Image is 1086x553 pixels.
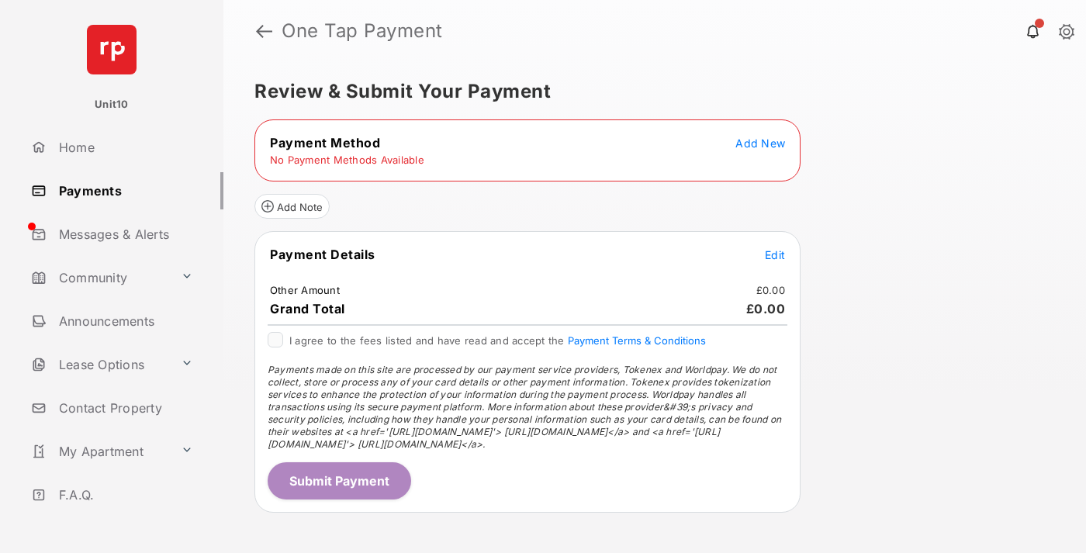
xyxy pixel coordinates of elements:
[25,259,175,296] a: Community
[254,194,330,219] button: Add Note
[254,82,1043,101] h5: Review & Submit Your Payment
[25,129,223,166] a: Home
[746,301,786,316] span: £0.00
[270,247,375,262] span: Payment Details
[25,216,223,253] a: Messages & Alerts
[87,25,137,74] img: svg+xml;base64,PHN2ZyB4bWxucz0iaHR0cDovL3d3dy53My5vcmcvMjAwMC9zdmciIHdpZHRoPSI2NCIgaGVpZ2h0PSI2NC...
[269,153,425,167] td: No Payment Methods Available
[95,97,129,112] p: Unit10
[289,334,706,347] span: I agree to the fees listed and have read and accept the
[269,283,341,297] td: Other Amount
[765,247,785,262] button: Edit
[735,135,785,150] button: Add New
[25,476,223,513] a: F.A.Q.
[268,462,411,499] button: Submit Payment
[25,433,175,470] a: My Apartment
[268,364,781,450] span: Payments made on this site are processed by our payment service providers, Tokenex and Worldpay. ...
[270,301,345,316] span: Grand Total
[735,137,785,150] span: Add New
[25,389,223,427] a: Contact Property
[568,334,706,347] button: I agree to the fees listed and have read and accept the
[282,22,443,40] strong: One Tap Payment
[765,248,785,261] span: Edit
[25,346,175,383] a: Lease Options
[756,283,786,297] td: £0.00
[25,302,223,340] a: Announcements
[270,135,380,150] span: Payment Method
[25,172,223,209] a: Payments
